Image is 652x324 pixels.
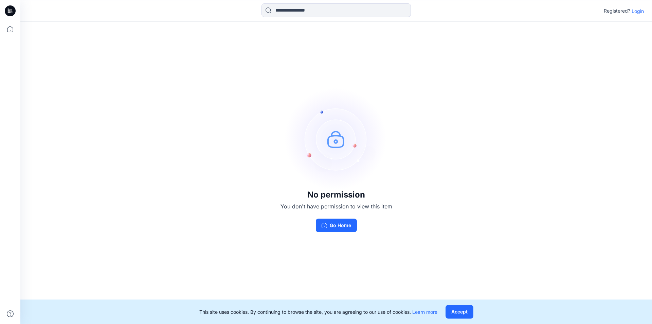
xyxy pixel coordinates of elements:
button: Accept [446,305,473,319]
img: no-perm.svg [285,88,387,190]
p: This site uses cookies. By continuing to browse the site, you are agreeing to our use of cookies. [199,308,437,316]
button: Go Home [316,219,357,232]
p: You don't have permission to view this item [280,202,392,210]
p: Login [632,7,644,15]
p: Registered? [604,7,630,15]
a: Learn more [412,309,437,315]
h3: No permission [280,190,392,200]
